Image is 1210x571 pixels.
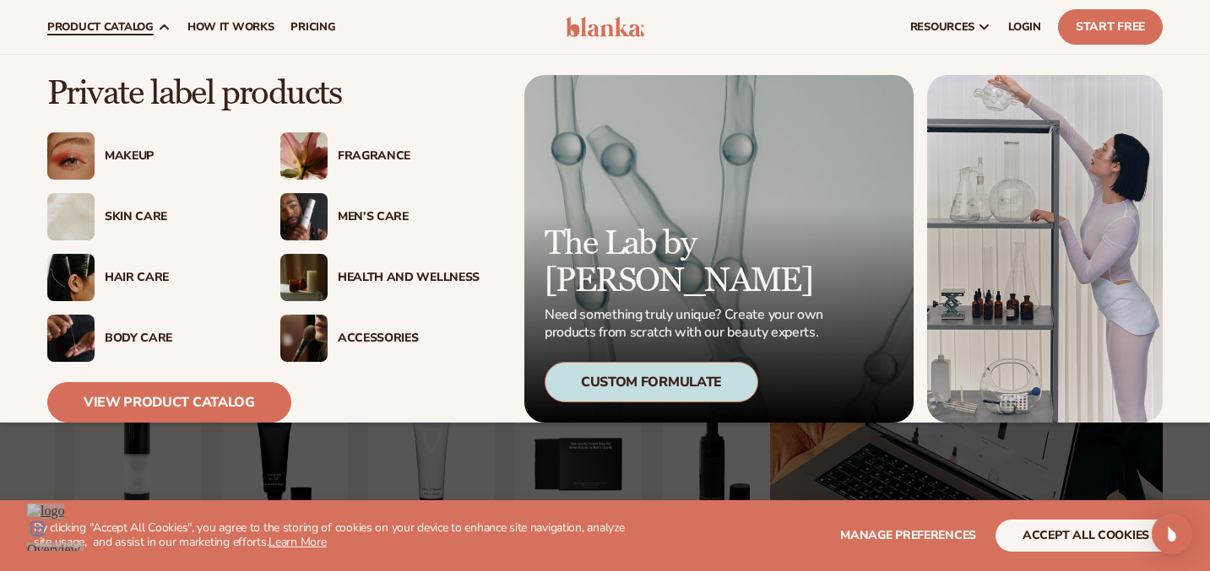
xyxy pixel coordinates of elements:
img: Female in lab with equipment. [927,75,1163,423]
div: Men’s Care [338,210,480,224]
button: accept all cookies [996,520,1176,552]
div: Fragrance [338,149,480,164]
p: Need something truly unique? Create your own products from scratch with our beauty experts. [545,306,828,342]
div: Accessories [338,331,480,346]
span: LOGIN [1008,20,1041,34]
img: Female hair pulled back with clips. [47,254,95,301]
a: Female with makeup brush. Accessories [280,315,480,362]
p: Private label products [47,75,480,112]
a: Male holding moisturizer bottle. Men’s Care [280,193,480,240]
img: logo [7,7,44,22]
img: Male holding moisturizer bottle. [280,193,328,240]
div: Custom Formulate [545,362,758,402]
img: Male hand applying moisturizer. [47,315,95,362]
img: Candles and incense on table. [280,254,328,301]
div: Overview [7,46,855,61]
img: Pink blooming flower. [280,132,328,180]
a: Male hand applying moisturizer. Body Care [47,315,247,362]
a: Start Free [1058,9,1163,45]
div: Body Care [105,331,247,346]
a: Microscopic product formula. The Lab by [PERSON_NAME] Need something truly unique? Create your ow... [524,75,914,423]
span: pricing [290,20,335,34]
a: Pink blooming flower. Fragrance [280,132,480,180]
div: Skin Care [105,210,247,224]
img: Female with glitter eye makeup. [47,132,95,180]
span: resources [910,20,974,34]
a: Female with glitter eye makeup. Makeup [47,132,247,180]
span: How It Works [187,20,274,34]
img: logo [566,17,645,37]
p: The Lab by [PERSON_NAME] [545,225,828,299]
span: product catalog [47,20,154,34]
span: Manage preferences [840,527,976,543]
div: Hair Care [105,271,247,285]
div: Health And Wellness [338,271,480,285]
button: Manage preferences [840,520,976,552]
div: Open Intercom Messenger [1152,514,1192,554]
img: Female with makeup brush. [280,315,328,362]
a: Cream moisturizer swatch. Skin Care [47,193,247,240]
a: View Product Catalog [47,382,291,423]
img: Cream moisturizer swatch. [47,193,95,240]
div: Makeup [105,149,247,164]
a: Candles and incense on table. Health And Wellness [280,254,480,301]
a: Female hair pulled back with clips. Hair Care [47,254,247,301]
